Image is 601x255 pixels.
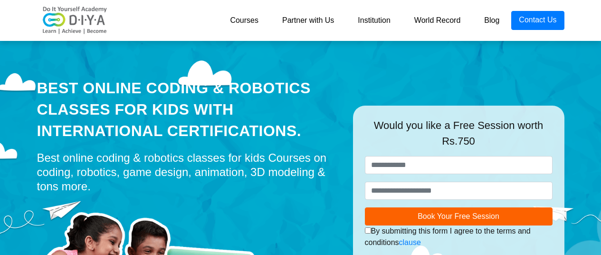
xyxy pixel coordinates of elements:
[218,11,270,30] a: Courses
[37,6,113,35] img: logo-v2.png
[418,212,499,220] span: Book Your Free Session
[365,207,553,226] button: Book Your Free Session
[402,11,473,30] a: World Record
[472,11,511,30] a: Blog
[270,11,346,30] a: Partner with Us
[365,226,553,248] div: By submitting this form I agree to the terms and conditions
[37,151,339,194] div: Best online coding & robotics classes for kids Courses on coding, robotics, game design, animatio...
[399,238,421,246] a: clause
[37,78,339,141] div: Best Online Coding & Robotics Classes for kids with International Certifications.
[346,11,402,30] a: Institution
[365,118,553,156] div: Would you like a Free Session worth Rs.750
[511,11,564,30] a: Contact Us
